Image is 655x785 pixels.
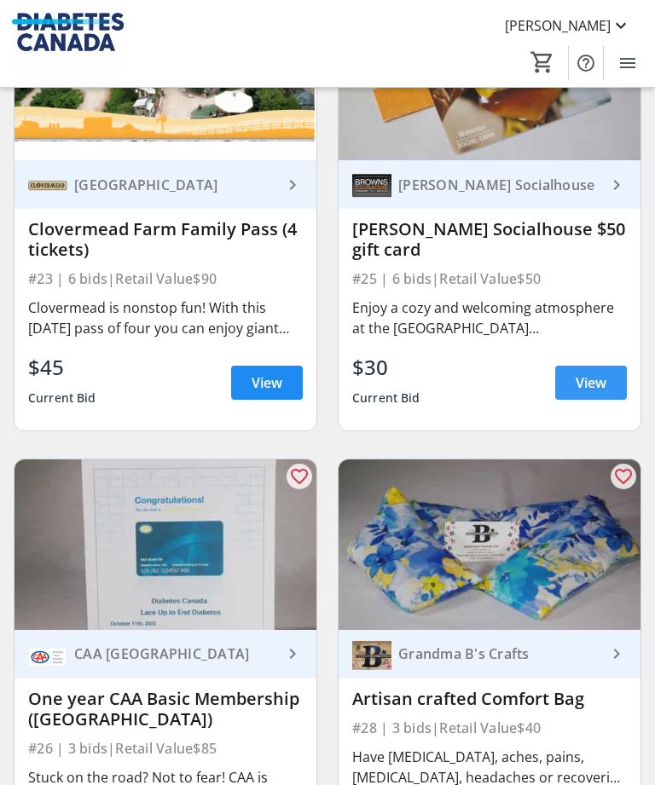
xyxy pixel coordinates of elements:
div: #26 | 3 bids | Retail Value $85 [28,736,303,760]
a: CAA South Central OntarioCAA [GEOGRAPHIC_DATA] [14,630,316,678]
div: $30 [352,352,420,383]
img: One year CAA Basic Membership (South Central Ontario) [14,459,316,629]
div: Clovermead is nonstop fun! With this [DATE] pass of four you can enjoy giant slides and jumping p... [28,297,303,338]
img: Brown's Socialhouse [352,165,391,205]
a: View [231,366,303,400]
div: $45 [28,352,96,383]
a: View [555,366,627,400]
button: Help [569,46,603,80]
button: [PERSON_NAME] [491,12,645,39]
a: Brown's Socialhouse[PERSON_NAME] Socialhouse [339,160,641,209]
a: Grandma B's CraftsGrandma B's Crafts [339,630,641,678]
div: #28 | 3 bids | Retail Value $40 [352,716,627,740]
div: [GEOGRAPHIC_DATA] [67,176,282,193]
mat-icon: favorite_outline [289,466,310,487]
div: Enjoy a cozy and welcoming atmosphere at the [GEOGRAPHIC_DATA] ([GEOGRAPHIC_DATA]) with a $50 gif... [352,297,627,338]
span: View [576,372,606,393]
div: #25 | 6 bids | Retail Value $50 [352,267,627,291]
img: CAA South Central Ontario [28,634,67,673]
div: Current Bid [352,383,420,413]
mat-icon: keyboard_arrow_right [606,644,627,664]
img: Artisan crafted Comfort Bag [339,459,641,629]
div: #23 | 6 bids | Retail Value $90 [28,267,303,291]
div: [PERSON_NAME] Socialhouse $50 gift card [352,219,627,260]
mat-icon: keyboard_arrow_right [282,175,303,195]
div: Grandma B's Crafts [391,645,606,662]
img: Clovermead Farm [28,165,67,205]
img: Diabetes Canada's Logo [10,12,124,76]
button: Menu [611,46,645,80]
mat-icon: keyboard_arrow_right [606,175,627,195]
div: Clovermead Farm Family Pass (4 tickets) [28,219,303,260]
span: [PERSON_NAME] [505,15,611,36]
img: Grandma B's Crafts [352,634,391,673]
div: CAA [GEOGRAPHIC_DATA] [67,645,282,662]
a: Clovermead Farm[GEOGRAPHIC_DATA] [14,160,316,209]
div: One year CAA Basic Membership ([GEOGRAPHIC_DATA]) [28,689,303,730]
button: Cart [527,47,558,78]
div: Current Bid [28,383,96,413]
div: Artisan crafted Comfort Bag [352,689,627,709]
div: [PERSON_NAME] Socialhouse [391,176,606,193]
mat-icon: keyboard_arrow_right [282,644,303,664]
mat-icon: favorite_outline [613,466,634,487]
span: View [252,372,282,393]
